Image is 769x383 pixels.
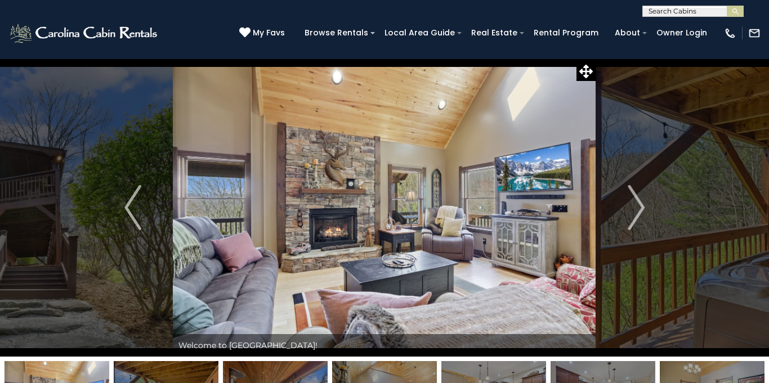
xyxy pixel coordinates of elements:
[609,24,646,42] a: About
[379,24,460,42] a: Local Area Guide
[651,24,713,42] a: Owner Login
[239,27,288,39] a: My Favs
[8,22,160,44] img: White-1-2.png
[173,334,596,357] div: Welcome to [GEOGRAPHIC_DATA]!
[596,58,676,357] button: Next
[628,185,645,230] img: arrow
[299,24,374,42] a: Browse Rentals
[93,58,173,357] button: Previous
[528,24,604,42] a: Rental Program
[124,185,141,230] img: arrow
[466,24,523,42] a: Real Estate
[724,27,736,39] img: phone-regular-white.png
[748,27,761,39] img: mail-regular-white.png
[253,27,285,39] span: My Favs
